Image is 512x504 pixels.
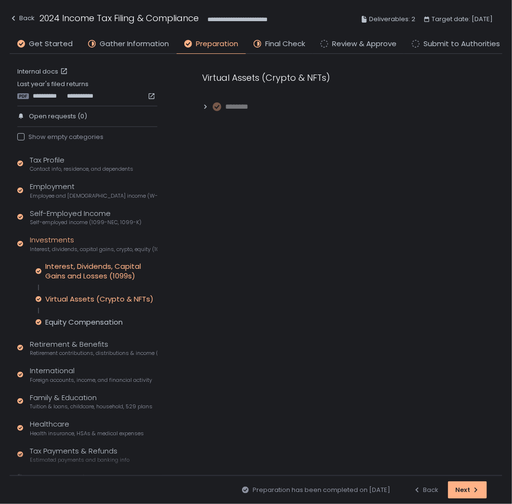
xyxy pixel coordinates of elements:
div: Next [455,486,480,494]
span: Tuition & loans, childcare, household, 529 plans [30,403,153,410]
span: Retirement contributions, distributions & income (1099-R, 5498) [30,350,157,357]
a: Internal docs [17,67,70,76]
div: Back [413,486,438,494]
span: Preparation has been completed on [DATE] [253,486,390,494]
span: Final Check [265,38,305,50]
span: Review & Approve [332,38,397,50]
div: Self-Employed Income [30,208,141,227]
div: Retirement & Benefits [30,339,157,357]
div: Virtual Assets (Crypto & NFTs) [45,294,154,304]
div: Last year's filed returns [17,80,157,100]
span: Interest, dividends, capital gains, crypto, equity (1099s, K-1s) [30,246,157,253]
div: Back [10,13,35,24]
span: Gather Information [100,38,169,50]
div: International [30,365,152,384]
span: Health insurance, HSAs & medical expenses [30,430,144,437]
div: Healthcare [30,419,144,437]
span: Contact info, residence, and dependents [30,165,133,173]
span: Estimated payments and banking info [30,456,129,464]
div: Tax Profile [30,155,133,173]
div: Investments [30,235,157,253]
span: Foreign accounts, income, and financial activity [30,377,152,384]
div: Employment [30,181,157,200]
span: Get Started [29,38,73,50]
span: Preparation [196,38,238,50]
div: Tax Payments & Refunds [30,446,129,464]
span: Employee and [DEMOGRAPHIC_DATA] income (W-2s) [30,192,157,200]
button: Next [448,481,487,499]
button: Back [413,481,438,499]
div: Document Review [30,472,95,483]
div: Family & Education [30,392,153,411]
span: Open requests (0) [29,112,87,121]
h1: 2024 Income Tax Filing & Compliance [39,12,199,25]
div: Interest, Dividends, Capital Gains and Losses (1099s) [45,262,157,281]
span: Deliverables: 2 [369,13,415,25]
div: Virtual Assets (Crypto & NFTs) [202,71,483,84]
span: Submit to Authorities [423,38,500,50]
span: Self-employed income (1099-NEC, 1099-K) [30,219,141,226]
span: Target date: [DATE] [432,13,493,25]
div: Equity Compensation [45,317,123,327]
button: Back [10,12,35,27]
